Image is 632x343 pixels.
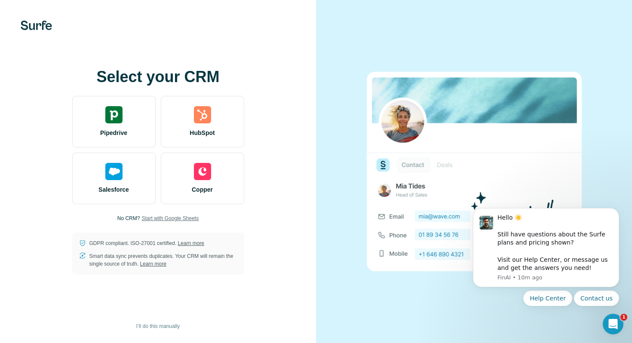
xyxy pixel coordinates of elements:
[141,214,199,222] button: Start with Google Sheets
[460,180,632,320] iframe: Intercom notifications message
[72,68,244,86] h1: Select your CRM
[98,185,129,194] span: Salesforce
[89,239,204,247] p: GDPR compliant. ISO-27001 certified.
[136,322,180,330] span: I’ll do this manually
[194,163,211,180] img: copper's logo
[21,21,52,30] img: Surfe's logo
[194,106,211,123] img: hubspot's logo
[603,314,623,334] iframe: Intercom live chat
[130,320,186,333] button: I’ll do this manually
[89,252,237,268] p: Smart data sync prevents duplicates. Your CRM will remain the single source of truth.
[190,129,215,137] span: HubSpot
[192,185,213,194] span: Copper
[178,240,204,246] a: Learn more
[367,72,582,271] img: none image
[140,261,166,267] a: Learn more
[105,106,123,123] img: pipedrive's logo
[105,163,123,180] img: salesforce's logo
[620,314,627,321] span: 1
[117,214,140,222] p: No CRM?
[100,129,127,137] span: Pipedrive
